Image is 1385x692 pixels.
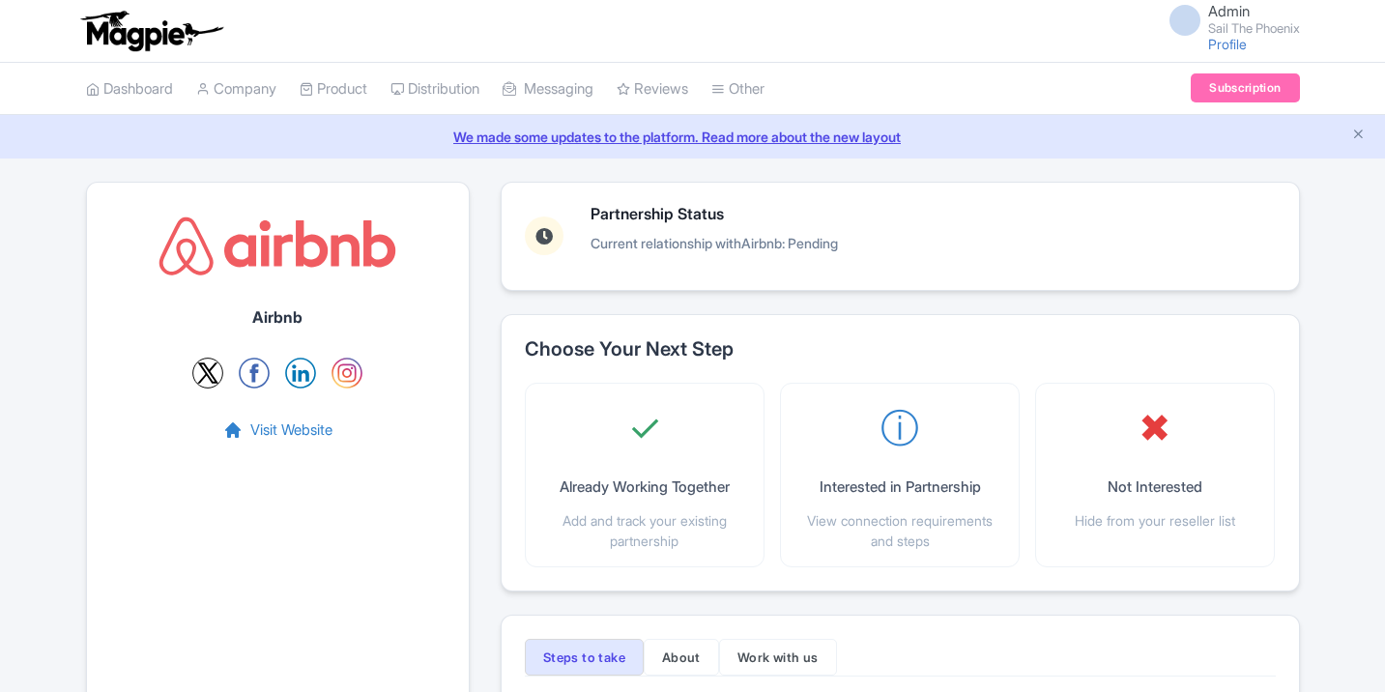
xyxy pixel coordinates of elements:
[196,63,276,116] a: Company
[285,358,316,389] a: LinkedIn
[541,399,748,551] button: ✓ Already Working Together Add and track your existing partnership
[1158,4,1300,35] a: Admin Sail The Phoenix
[1208,36,1247,52] a: Profile
[1075,399,1235,531] button: ✖ Not Interested Hide from your reseller list
[76,10,226,52] img: logo-ab69f6fb50320c5b225c76a69d11143b.png
[1351,125,1366,147] button: Close announcement
[541,510,748,551] p: Add and track your existing partnership
[86,63,173,116] a: Dashboard
[525,338,1276,360] h2: Choose Your Next Step
[12,127,1373,147] a: We made some updates to the platform. Read more about the new layout
[1108,476,1202,499] p: Not Interested
[644,639,719,676] button: About
[525,639,644,676] button: Steps to take
[617,63,688,116] a: Reviews
[741,235,782,251] span: Airbnb
[719,639,837,676] button: Work with us
[820,476,981,499] p: Interested in Partnership
[192,358,223,389] a: Twitter
[1191,73,1299,102] a: Subscription
[1075,510,1235,531] p: Hide from your reseller list
[711,63,765,116] a: Other
[157,206,398,286] img: dhdd1nvenuq46apslvb8.svg
[332,358,362,389] a: Instagram
[285,358,316,389] img: LinkedIn icon
[223,419,332,442] a: Visit Website
[880,399,919,457] span: ⓘ
[560,476,730,499] p: Already Working Together
[300,63,367,116] a: Product
[1139,399,1171,457] span: ✖
[239,358,270,389] a: Facebook
[591,233,838,253] p: Current relationship with : Pending
[503,63,593,116] a: Messaging
[796,510,1003,551] p: View connection requirements and steps
[239,358,270,389] img: Facebook icon
[252,309,303,327] h1: Airbnb
[192,358,223,389] img: Twitter icon
[796,399,1003,551] button: ⓘ Interested in Partnership View connection requirements and steps
[628,399,661,457] span: ✓
[1208,2,1250,20] span: Admin
[390,63,479,116] a: Distribution
[591,206,838,223] h3: Partnership Status
[1208,22,1300,35] small: Sail The Phoenix
[332,358,362,389] img: Instagram icon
